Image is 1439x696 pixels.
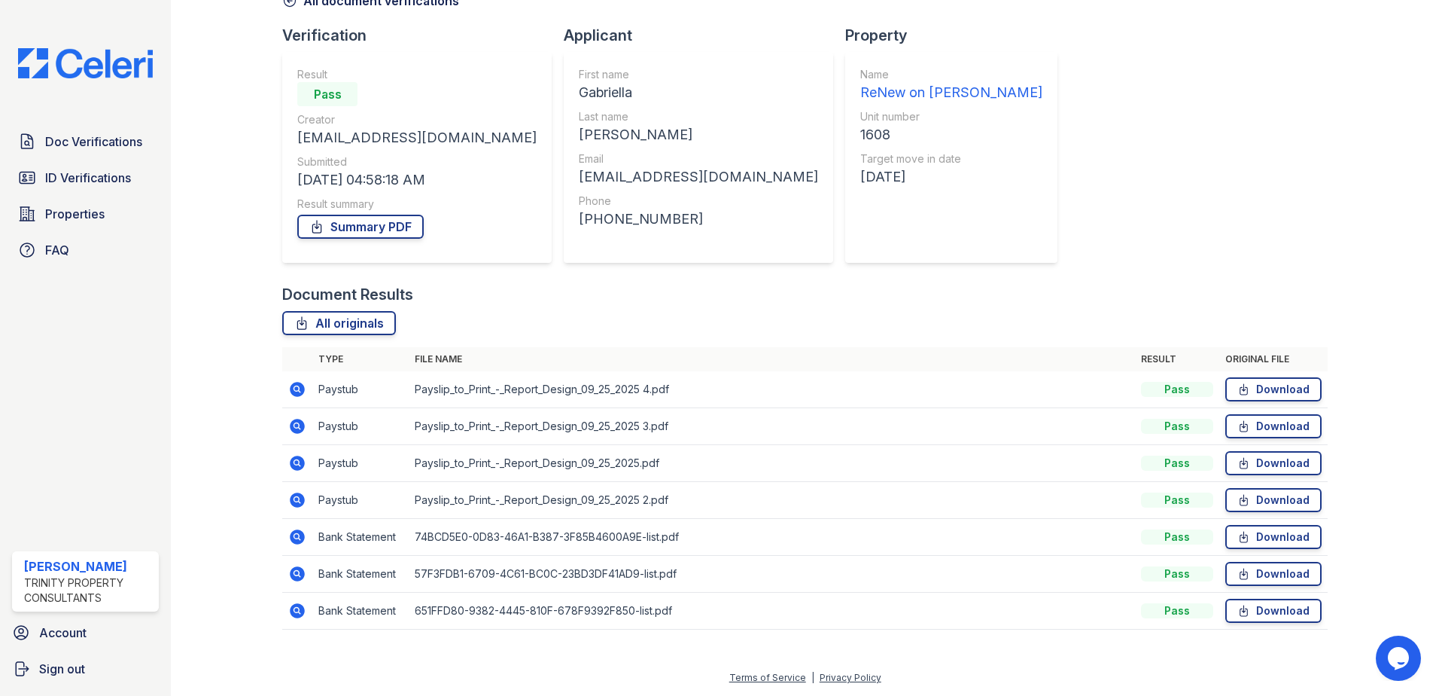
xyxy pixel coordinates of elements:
td: Paystub [312,482,409,519]
div: [DATE] [860,166,1042,188]
div: Last name [579,109,818,124]
a: All originals [282,311,396,335]
td: Bank Statement [312,519,409,556]
a: Download [1225,377,1322,401]
td: Paystub [312,371,409,408]
div: Pass [1141,382,1213,397]
div: Pass [1141,530,1213,545]
div: Pass [1141,493,1213,508]
th: Result [1135,347,1219,371]
div: Unit number [860,109,1042,124]
a: Download [1225,488,1322,512]
div: [EMAIL_ADDRESS][DOMAIN_NAME] [297,127,537,148]
a: ID Verifications [12,163,159,193]
span: Doc Verifications [45,133,142,151]
a: FAQ [12,235,159,265]
td: 57F3FDB1-6709-4C61-BC0C-23BD3DF41AD9-list.pdf [409,556,1135,593]
div: Creator [297,112,537,127]
div: Property [845,25,1069,46]
div: Pass [1141,456,1213,471]
td: Bank Statement [312,593,409,630]
a: Download [1225,599,1322,623]
div: Pass [1141,603,1213,618]
div: Phone [579,194,818,209]
td: Payslip_to_Print_-_Report_Design_09_25_2025 3.pdf [409,408,1135,445]
div: Applicant [564,25,845,46]
div: Pass [297,82,357,106]
th: File name [409,347,1135,371]
td: 74BCD5E0-0D83-46A1-B387-3F85B4600A9E-list.pdf [409,519,1135,556]
th: Type [312,347,409,371]
span: Properties [45,205,105,223]
img: CE_Logo_Blue-a8612792a0a2168367f1c8372b55b34899dd931a85d93a1a3d3e32e68fde9ad4.png [6,48,165,78]
a: Download [1225,451,1322,475]
td: Payslip_to_Print_-_Report_Design_09_25_2025.pdf [409,445,1135,482]
span: ID Verifications [45,169,131,187]
a: Download [1225,525,1322,549]
a: Properties [12,199,159,229]
span: Account [39,624,87,642]
div: Email [579,151,818,166]
th: Original file [1219,347,1328,371]
div: [PERSON_NAME] [579,124,818,145]
a: Download [1225,414,1322,438]
a: Summary PDF [297,215,424,239]
a: Download [1225,562,1322,586]
a: Doc Verifications [12,127,159,157]
div: | [811,672,814,683]
div: 1608 [860,124,1042,145]
span: FAQ [45,241,69,259]
td: 651FFD80-9382-4445-810F-678F9392F850-list.pdf [409,593,1135,630]
div: Submitted [297,154,537,169]
a: Terms of Service [729,672,806,683]
div: Pass [1141,566,1213,582]
div: [PHONE_NUMBER] [579,209,818,230]
td: Paystub [312,445,409,482]
a: Account [6,618,165,648]
div: [PERSON_NAME] [24,557,153,575]
div: Document Results [282,284,413,305]
div: First name [579,67,818,82]
div: Verification [282,25,564,46]
span: Sign out [39,660,85,678]
td: Payslip_to_Print_-_Report_Design_09_25_2025 4.pdf [409,371,1135,408]
div: Trinity Property Consultants [24,575,153,606]
a: Privacy Policy [820,672,881,683]
div: [EMAIL_ADDRESS][DOMAIN_NAME] [579,166,818,188]
div: Name [860,67,1042,82]
td: Bank Statement [312,556,409,593]
div: Result [297,67,537,82]
a: Name ReNew on [PERSON_NAME] [860,67,1042,103]
iframe: chat widget [1376,636,1424,681]
div: Result summary [297,197,537,212]
td: Paystub [312,408,409,445]
div: Gabriella [579,82,818,103]
td: Payslip_to_Print_-_Report_Design_09_25_2025 2.pdf [409,482,1135,519]
div: [DATE] 04:58:18 AM [297,169,537,191]
div: ReNew on [PERSON_NAME] [860,82,1042,103]
a: Sign out [6,654,165,684]
div: Pass [1141,419,1213,434]
div: Target move in date [860,151,1042,166]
